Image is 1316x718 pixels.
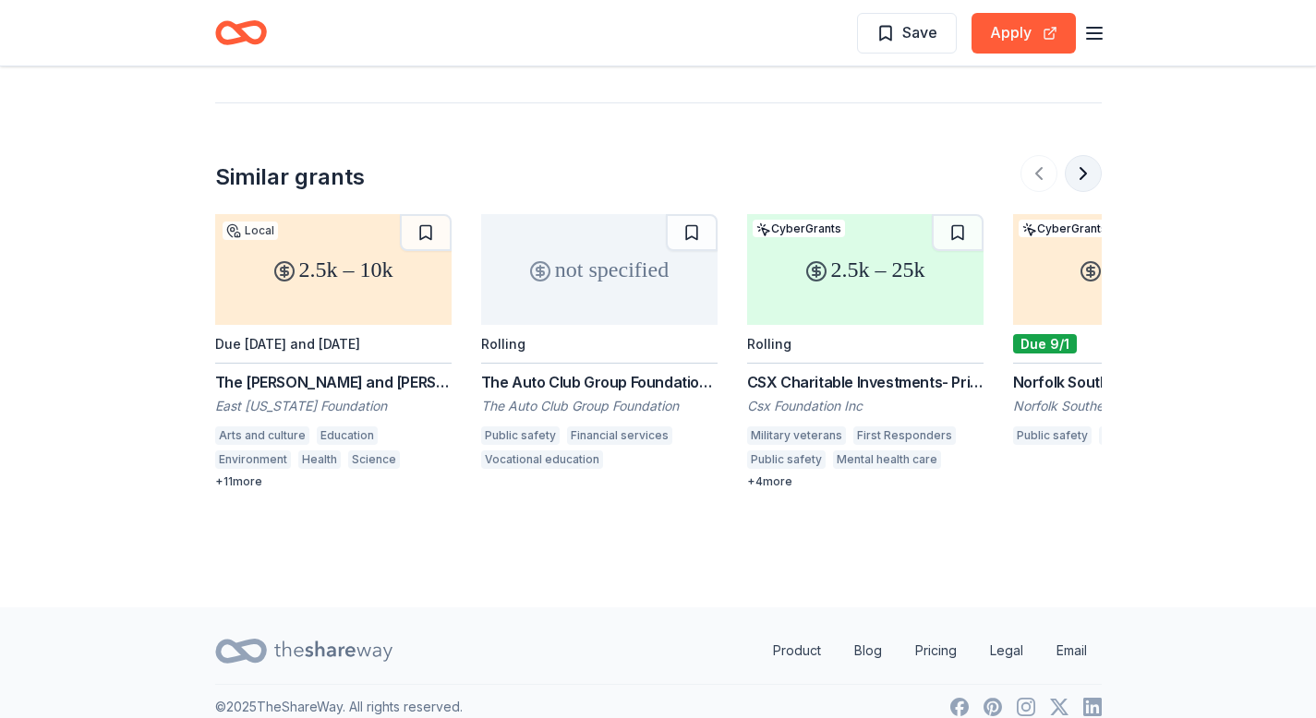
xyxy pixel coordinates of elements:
[215,696,463,718] p: © 2025 TheShareWay. All rights reserved.
[839,632,897,669] a: Blog
[747,474,984,489] div: + 4 more
[747,214,984,325] div: 2.5k – 25k
[853,426,956,445] div: First Responders
[747,450,826,469] div: Public safety
[747,214,984,489] a: 2.5k – 25kCyberGrantsRollingCSX Charitable Investments- Pride in Service GrantsCsx Foundation Inc...
[747,426,846,445] div: Military veterans
[1019,220,1111,237] div: CyberGrants
[1099,426,1201,445] div: First Responders
[902,20,937,44] span: Save
[758,632,836,669] a: Product
[215,214,452,325] div: 2.5k – 10k
[481,426,560,445] div: Public safety
[747,371,984,393] div: CSX Charitable Investments- Pride in Service Grants
[215,474,452,489] div: + 11 more
[317,426,378,445] div: Education
[215,162,365,192] div: Similar grants
[481,336,525,352] div: Rolling
[298,450,341,469] div: Health
[481,371,718,393] div: The Auto Club Group Foundation Grant
[481,214,718,325] div: not specified
[857,13,957,54] button: Save
[758,632,1102,669] nav: quick links
[1013,214,1250,325] div: 1k – 15k
[1013,426,1092,445] div: Public safety
[567,426,672,445] div: Financial services
[833,450,941,469] div: Mental health care
[481,397,718,415] div: The Auto Club Group Foundation
[348,450,400,469] div: Science
[215,450,291,469] div: Environment
[1042,632,1102,669] a: Email
[975,632,1038,669] a: Legal
[223,221,278,240] div: Local
[900,632,972,669] a: Pricing
[215,397,452,415] div: East [US_STATE] Foundation
[215,426,309,445] div: Arts and culture
[215,336,360,352] div: Due [DATE] and [DATE]
[1013,334,1077,353] div: Due 9/1
[1013,214,1250,450] a: 1k – 15kCyberGrantsDue 9/1Norfolk Southern Corporate Giving: Safety-First Grant ProgramNorfolk So...
[1013,397,1250,415] div: Norfolk Southern Foundation
[481,450,603,469] div: Vocational education
[215,11,267,54] a: Home
[972,13,1076,54] button: Apply
[1013,371,1250,393] div: Norfolk Southern Corporate Giving: Safety-First Grant Program
[215,371,452,393] div: The [PERSON_NAME] and [PERSON_NAME] Fund for Monroe County Grant
[747,397,984,415] div: Csx Foundation Inc
[215,214,452,489] a: 2.5k – 10kLocalDue [DATE] and [DATE]The [PERSON_NAME] and [PERSON_NAME] Fund for Monroe County Gr...
[753,220,845,237] div: CyberGrants
[747,336,791,352] div: Rolling
[481,214,718,474] a: not specifiedRollingThe Auto Club Group Foundation GrantThe Auto Club Group FoundationPublic safe...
